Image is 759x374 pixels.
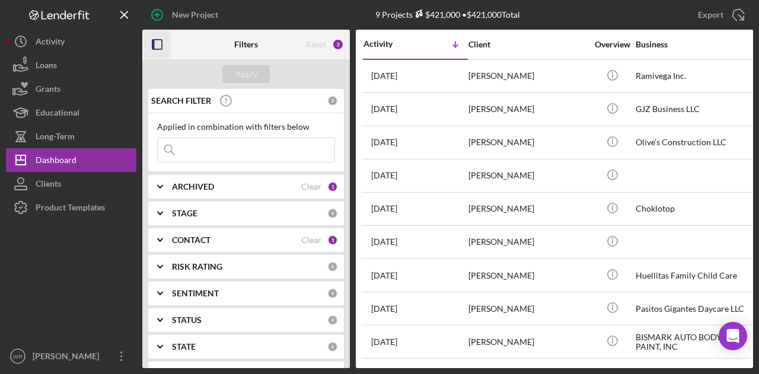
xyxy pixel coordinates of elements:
div: Loans [36,53,57,80]
div: Educational [36,101,79,127]
div: [PERSON_NAME] [468,226,587,258]
time: 2025-09-30 21:05 [371,104,397,114]
div: Pasitos Gigantes Daycare LLC [636,293,754,324]
div: Dashboard [36,148,76,175]
b: SEARCH FILTER [151,96,211,106]
div: Ramivega Inc. [636,60,754,92]
div: 0 [327,261,338,272]
button: New Project [142,3,230,27]
div: New Project [172,3,218,27]
div: Choklotop [636,193,754,225]
b: STATE [172,342,196,351]
div: 0 [327,208,338,219]
b: STAGE [172,209,197,218]
button: Apply [222,65,270,83]
time: 2025-07-21 02:22 [371,337,397,347]
div: Huellitas Family Child Care [636,260,754,291]
div: 1 [327,181,338,192]
time: 2025-10-01 18:51 [371,71,397,81]
div: Clear [301,235,321,245]
div: Overview [590,40,634,49]
b: Filters [234,40,258,49]
div: 0 [327,288,338,299]
button: Educational [6,101,136,124]
button: Loans [6,53,136,77]
b: RISK RATING [172,262,222,271]
div: 1 [327,235,338,245]
div: [PERSON_NAME] [468,94,587,125]
div: [PERSON_NAME] [468,160,587,191]
div: 9 Projects • $421,000 Total [375,9,520,20]
div: BISMARK AUTO BODY & PAINT, INC [636,326,754,357]
button: Activity [6,30,136,53]
button: WR[PERSON_NAME] [6,344,136,368]
div: Clear [301,182,321,191]
div: Reset [306,40,326,49]
div: [PERSON_NAME] [468,60,587,92]
time: 2025-09-14 21:23 [371,304,397,314]
div: [PERSON_NAME] [468,326,587,357]
div: Export [698,3,723,27]
div: [PERSON_NAME] [30,344,107,371]
div: Apply [235,65,257,83]
div: 2 [332,39,344,50]
div: $421,000 [413,9,460,20]
b: SENTIMENT [172,289,219,298]
time: 2025-09-16 03:32 [371,271,397,280]
button: Dashboard [6,148,136,172]
div: Client [468,40,587,49]
div: Business [636,40,754,49]
b: ARCHIVED [172,182,214,191]
time: 2025-09-19 20:29 [371,237,397,247]
div: [PERSON_NAME] [468,127,587,158]
text: WR [13,353,23,360]
div: Olive’s Construction LLC [636,127,754,158]
div: Grants [36,77,60,104]
div: Activity [363,39,416,49]
b: CONTACT [172,235,211,245]
div: [PERSON_NAME] [468,260,587,291]
button: Long-Term [6,124,136,148]
button: Clients [6,172,136,196]
div: [PERSON_NAME] [468,293,587,324]
div: Product Templates [36,196,105,222]
time: 2025-09-29 23:53 [371,171,397,180]
div: 0 [327,341,338,352]
div: 0 [327,95,338,106]
div: [PERSON_NAME] [468,193,587,225]
div: Activity [36,30,65,56]
div: Clients [36,172,61,199]
b: STATUS [172,315,202,325]
div: Open Intercom Messenger [719,322,747,350]
time: 2025-09-22 18:07 [371,204,397,213]
time: 2025-09-30 16:53 [371,138,397,147]
div: 0 [327,315,338,325]
div: GJZ Business LLC [636,94,754,125]
button: Grants [6,77,136,101]
div: Applied in combination with filters below [157,122,335,132]
div: Long-Term [36,124,75,151]
button: Product Templates [6,196,136,219]
button: Export [686,3,753,27]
